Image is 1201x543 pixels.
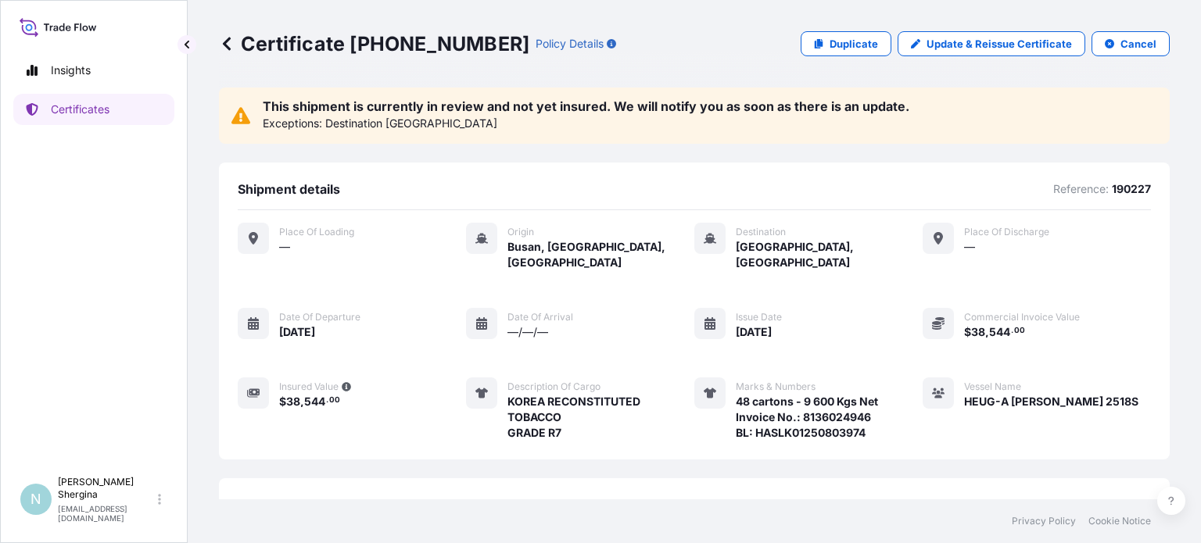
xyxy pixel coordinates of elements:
[263,116,322,131] p: Exceptions:
[279,239,290,255] span: —
[507,394,694,441] span: KOREA RECONSTITUTED TOBACCO GRADE R7
[536,36,604,52] p: Policy Details
[263,100,909,113] p: This shipment is currently in review and not yet insured. We will notify you as soon as there is ...
[279,380,339,393] span: Insured Value
[507,226,534,238] span: Origin
[279,311,360,323] span: Date of departure
[898,31,1085,56] a: Update & Reissue Certificate
[507,311,573,323] span: Date of arrival
[801,31,891,56] a: Duplicate
[1092,31,1170,56] button: Cancel
[507,239,694,270] span: Busan, [GEOGRAPHIC_DATA], [GEOGRAPHIC_DATA]
[1088,515,1151,527] a: Cookie Notice
[736,380,816,393] span: Marks & Numbers
[1014,328,1025,334] span: 00
[964,380,1021,393] span: Vessel Name
[58,504,155,523] p: [EMAIL_ADDRESS][DOMAIN_NAME]
[13,55,174,86] a: Insights
[30,491,41,507] span: N
[964,311,1080,323] span: Commercial Invoice Value
[989,327,1010,338] span: 544
[329,398,340,403] span: 00
[51,102,109,117] p: Certificates
[507,324,548,340] span: —/—/—
[1053,181,1109,197] p: Reference:
[286,396,300,407] span: 38
[1011,328,1013,334] span: .
[58,476,155,501] p: [PERSON_NAME] Shergina
[279,226,354,238] span: Place of Loading
[736,311,782,323] span: Issue Date
[964,239,975,255] span: —
[279,324,315,340] span: [DATE]
[507,380,600,393] span: Description of cargo
[1120,36,1156,52] p: Cancel
[736,239,923,270] span: [GEOGRAPHIC_DATA], [GEOGRAPHIC_DATA]
[736,394,878,441] span: 48 cartons - 9 600 Kgs Net Invoice No.: 8136024946 BL: HASLK01250803974
[964,226,1049,238] span: Place of discharge
[964,394,1138,409] span: HEUG-A [PERSON_NAME] 2518S
[219,31,529,56] p: Certificate [PHONE_NUMBER]
[971,327,985,338] span: 38
[300,396,304,407] span: ,
[326,398,328,403] span: .
[304,396,325,407] span: 544
[736,324,772,340] span: [DATE]
[964,327,971,338] span: $
[985,327,989,338] span: ,
[279,396,286,407] span: $
[927,36,1072,52] p: Update & Reissue Certificate
[830,36,878,52] p: Duplicate
[325,116,497,131] p: Destination [GEOGRAPHIC_DATA]
[13,94,174,125] a: Certificates
[1012,515,1076,527] a: Privacy Policy
[238,181,340,197] span: Shipment details
[51,63,91,78] p: Insights
[736,226,786,238] span: Destination
[1112,181,1151,197] p: 190227
[238,497,335,513] span: Assured Details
